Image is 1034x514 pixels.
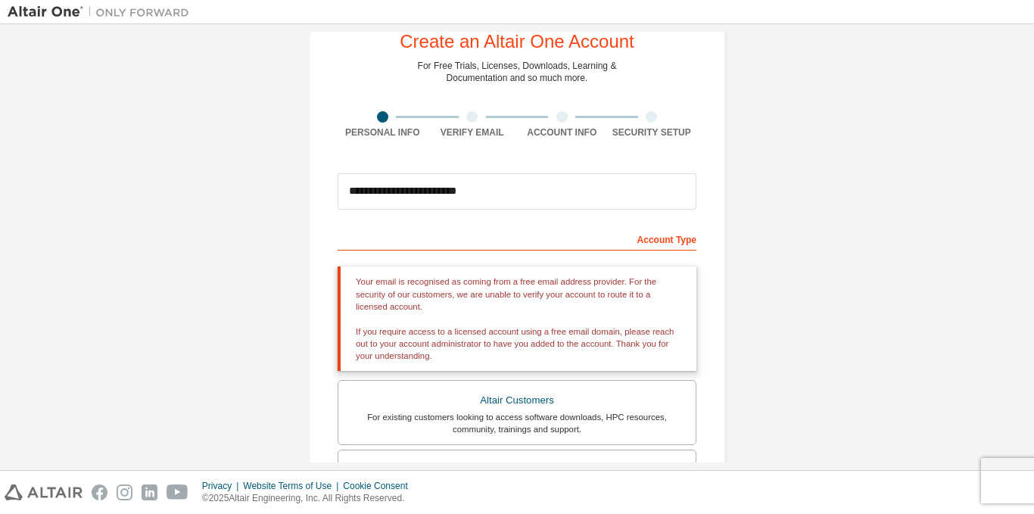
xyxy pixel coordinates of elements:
div: Account Info [517,126,607,139]
div: For Free Trials, Licenses, Downloads, Learning & Documentation and so much more. [418,60,617,84]
div: Privacy [202,480,243,492]
img: Altair One [8,5,197,20]
img: facebook.svg [92,484,107,500]
div: Students [347,459,687,481]
img: linkedin.svg [142,484,157,500]
div: Personal Info [338,126,428,139]
div: Website Terms of Use [243,480,343,492]
div: Your email is recognised as coming from a free email address provider. For the security of our cu... [338,266,696,371]
div: Verify Email [428,126,518,139]
p: © 2025 Altair Engineering, Inc. All Rights Reserved. [202,492,417,505]
img: altair_logo.svg [5,484,83,500]
div: Cookie Consent [343,480,416,492]
img: instagram.svg [117,484,132,500]
img: youtube.svg [167,484,188,500]
div: Create an Altair One Account [400,33,634,51]
div: Altair Customers [347,390,687,411]
div: Security Setup [607,126,697,139]
div: For existing customers looking to access software downloads, HPC resources, community, trainings ... [347,411,687,435]
div: Account Type [338,226,696,251]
